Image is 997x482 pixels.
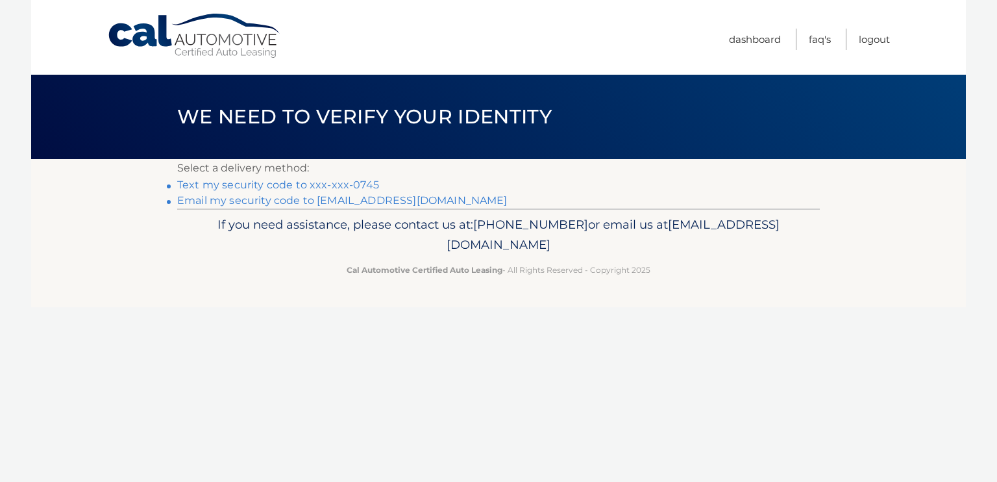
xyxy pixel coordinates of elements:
[473,217,588,232] span: [PHONE_NUMBER]
[177,159,820,177] p: Select a delivery method:
[186,214,811,256] p: If you need assistance, please contact us at: or email us at
[347,265,502,275] strong: Cal Automotive Certified Auto Leasing
[859,29,890,50] a: Logout
[177,179,379,191] a: Text my security code to xxx-xxx-0745
[186,263,811,277] p: - All Rights Reserved - Copyright 2025
[107,13,282,59] a: Cal Automotive
[729,29,781,50] a: Dashboard
[809,29,831,50] a: FAQ's
[177,194,508,207] a: Email my security code to [EMAIL_ADDRESS][DOMAIN_NAME]
[177,105,552,129] span: We need to verify your identity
